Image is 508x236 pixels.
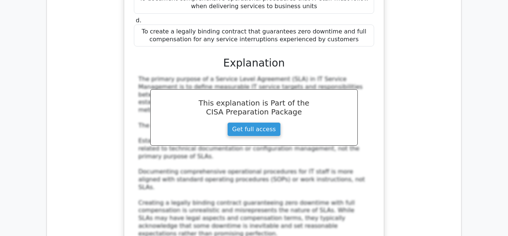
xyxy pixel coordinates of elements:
[136,17,141,24] span: d.
[134,25,374,47] div: To create a legally binding contract that guarantees zero downtime and full compensation for any ...
[227,122,280,136] a: Get full access
[138,57,370,69] h3: Explanation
